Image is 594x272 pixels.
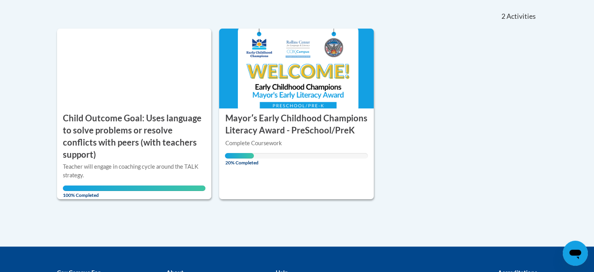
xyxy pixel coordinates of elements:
div: Your progress [225,153,253,159]
iframe: Button to launch messaging window [563,241,588,266]
span: 20% Completed [225,153,253,166]
span: 100% Completed [63,186,206,198]
h3: Mayorʹs Early Childhood Champions Literacy Award - PreSchool/PreK [225,112,368,137]
a: Course Logo Mayorʹs Early Childhood Champions Literacy Award - PreSchool/PreKComplete CourseworkY... [219,29,374,199]
div: Your progress [63,186,206,191]
img: Course Logo [219,29,374,108]
a: Child Outcome Goal: Uses language to solve problems or resolve conflicts with peers (with teacher... [57,29,212,199]
div: Teacher will engage in coaching cycle around the TALK strategy. [63,162,206,180]
h3: Child Outcome Goal: Uses language to solve problems or resolve conflicts with peers (with teacher... [63,112,206,160]
div: Complete Coursework [225,139,368,148]
span: Activities [507,12,536,21]
span: 2 [501,12,505,21]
